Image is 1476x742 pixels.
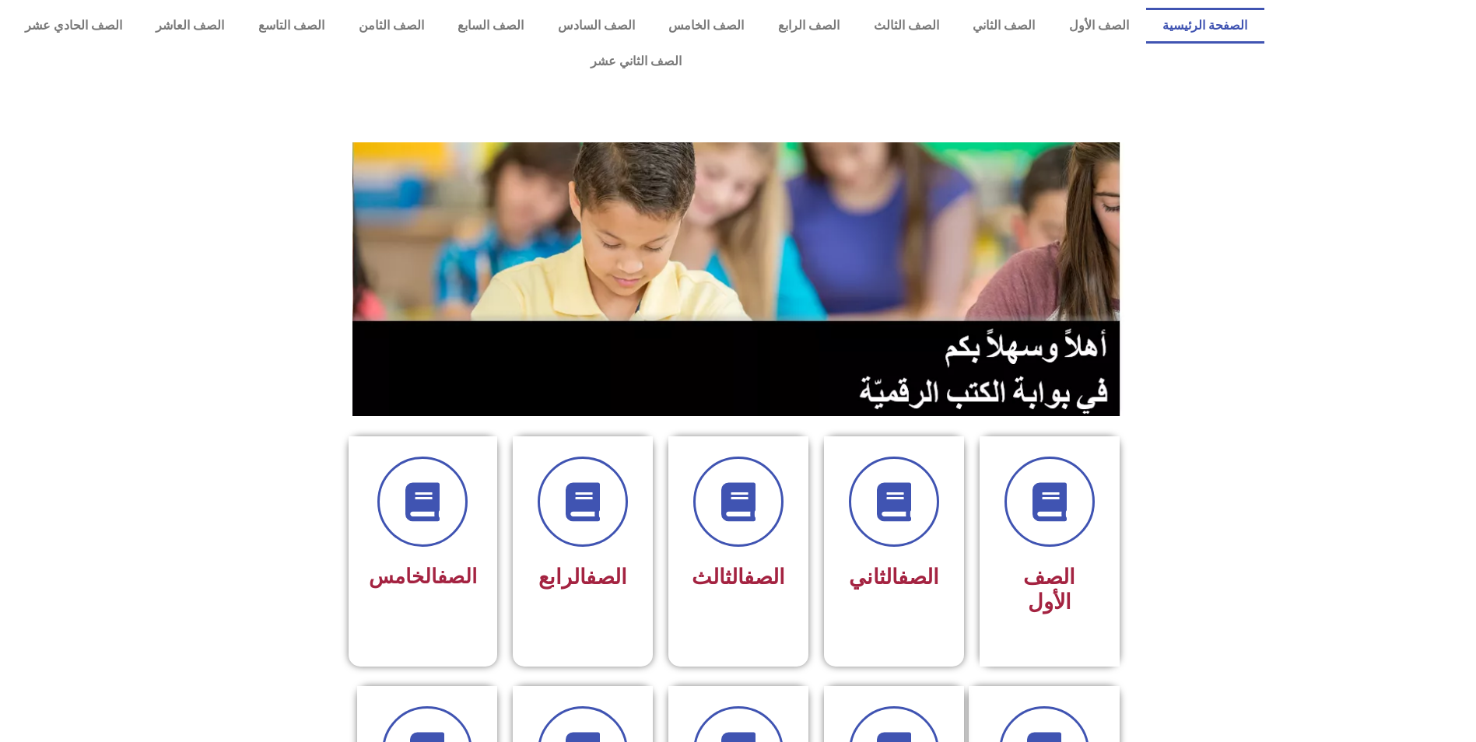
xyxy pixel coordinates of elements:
[8,44,1264,79] a: الصف الثاني عشر
[241,8,342,44] a: الصف التاسع
[8,8,139,44] a: الصف الحادي عشر
[586,565,627,590] a: الصف
[898,565,939,590] a: الصف
[857,8,956,44] a: الصف الثالث
[437,565,477,588] a: الصف
[1052,8,1146,44] a: الصف الأول
[139,8,242,44] a: الصف العاشر
[692,565,785,590] span: الثالث
[440,8,541,44] a: الصف السابع
[369,565,477,588] span: الخامس
[541,8,652,44] a: الصف السادس
[538,565,627,590] span: الرابع
[1146,8,1265,44] a: الصفحة الرئيسية
[761,8,857,44] a: الصف الرابع
[955,8,1052,44] a: الصف الثاني
[342,8,441,44] a: الصف الثامن
[849,565,939,590] span: الثاني
[652,8,762,44] a: الصف الخامس
[1023,565,1075,614] span: الصف الأول
[744,565,785,590] a: الصف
